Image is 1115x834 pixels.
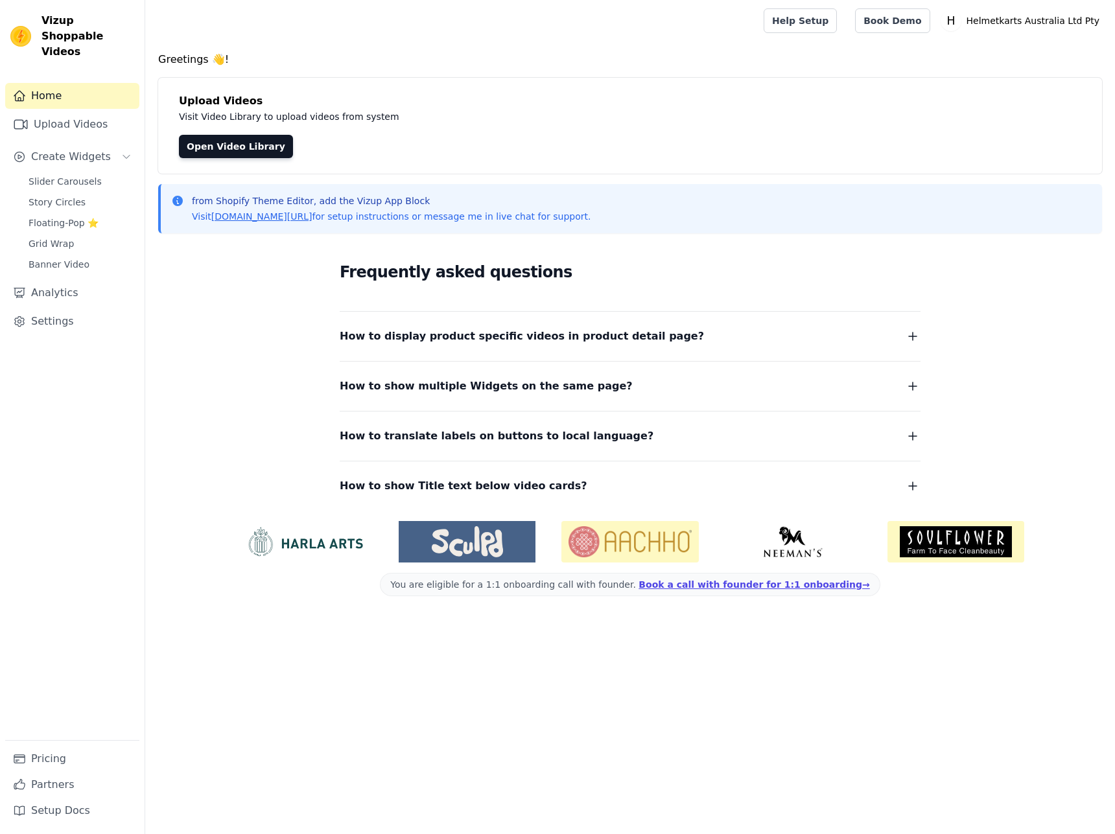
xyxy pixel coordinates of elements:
[29,216,99,229] span: Floating-Pop ⭐
[941,9,1105,32] button: H Helmetkarts Australia Ltd Pty
[961,9,1105,32] p: Helmetkarts Australia Ltd Pty
[179,93,1081,109] h4: Upload Videos
[21,193,139,211] a: Story Circles
[340,327,921,345] button: How to display product specific videos in product detail page?
[29,258,89,271] span: Banner Video
[340,427,921,445] button: How to translate labels on buttons to local language?
[192,194,591,207] p: from Shopify Theme Editor, add the Vizup App Block
[5,111,139,137] a: Upload Videos
[10,26,31,47] img: Vizup
[946,14,955,27] text: H
[158,52,1102,67] h4: Greetings 👋!
[340,327,704,345] span: How to display product specific videos in product detail page?
[340,477,587,495] span: How to show Title text below video cards?
[5,746,139,772] a: Pricing
[5,772,139,798] a: Partners
[399,526,535,557] img: Sculpd US
[5,144,139,170] button: Create Widgets
[179,135,293,158] a: Open Video Library
[725,526,862,557] img: Neeman's
[236,526,373,557] img: HarlaArts
[211,211,312,222] a: [DOMAIN_NAME][URL]
[29,196,86,209] span: Story Circles
[179,109,760,124] p: Visit Video Library to upload videos from system
[5,798,139,824] a: Setup Docs
[340,259,921,285] h2: Frequently asked questions
[31,149,111,165] span: Create Widgets
[21,255,139,273] a: Banner Video
[639,579,869,590] a: Book a call with founder for 1:1 onboarding
[340,377,633,395] span: How to show multiple Widgets on the same page?
[764,8,837,33] a: Help Setup
[340,477,921,495] button: How to show Title text below video cards?
[192,210,591,223] p: Visit for setup instructions or message me in live chat for support.
[5,308,139,334] a: Settings
[29,237,74,250] span: Grid Wrap
[561,521,698,562] img: Aachho
[5,83,139,109] a: Home
[5,280,139,306] a: Analytics
[21,214,139,232] a: Floating-Pop ⭐
[21,172,139,191] a: Slider Carousels
[340,377,921,395] button: How to show multiple Widgets on the same page?
[41,13,134,60] span: Vizup Shoppable Videos
[340,427,653,445] span: How to translate labels on buttons to local language?
[21,235,139,253] a: Grid Wrap
[887,521,1024,562] img: Soulflower
[855,8,930,33] a: Book Demo
[29,175,102,188] span: Slider Carousels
